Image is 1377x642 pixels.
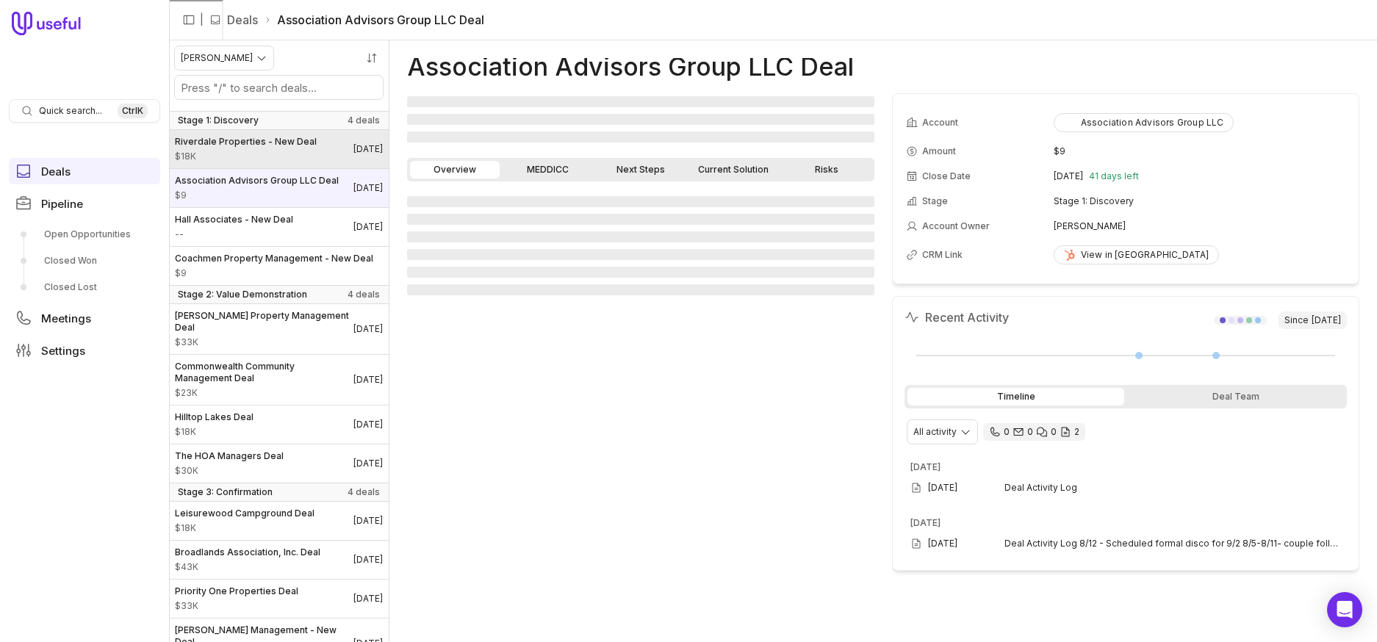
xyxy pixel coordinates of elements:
a: Hall Associates - New Deal--[DATE] [169,208,389,246]
span: Amount [175,267,373,279]
span: ‌ [407,249,874,260]
a: Pipeline [9,190,160,217]
span: ‌ [407,114,874,125]
time: Deal Close Date [353,374,383,386]
span: Stage 1: Discovery [178,115,259,126]
h2: Recent Activity [905,309,1009,326]
span: Hilltop Lakes Deal [175,411,254,423]
time: Deal Close Date [353,458,383,469]
time: [DATE] [1312,314,1341,326]
span: Broadlands Association, Inc. Deal [175,547,320,558]
a: Closed Won [9,249,160,273]
td: $9 [1054,140,1345,163]
span: CRM Link [922,249,963,261]
span: ‌ [407,267,874,278]
span: Priority One Properties Deal [175,585,298,597]
a: Leisurewood Campground Deal$18K[DATE] [169,502,389,540]
span: ‌ [407,96,874,107]
a: Risks [782,161,871,178]
time: Deal Close Date [353,515,383,527]
span: [PERSON_NAME] Property Management Deal [175,310,353,333]
span: Leisurewood Campground Deal [175,508,314,519]
div: Deal Team [1127,388,1344,405]
span: Coachmen Property Management - New Deal [175,253,373,264]
span: Since [1279,311,1347,329]
time: [DATE] [928,482,957,494]
span: ‌ [407,131,874,143]
div: Open Intercom Messenger [1327,592,1362,627]
a: Next Steps [596,161,686,178]
span: Amount [175,387,353,399]
kbd: Ctrl K [118,104,148,118]
span: Settings [41,345,85,356]
div: 0 calls and 0 email threads [983,423,1085,441]
a: Meetings [9,305,160,331]
span: Amount [175,561,320,573]
a: Commonwealth Community Management Deal$23K[DATE] [169,355,389,405]
span: Stage [922,195,948,207]
a: Priority One Properties Deal$33K[DATE] [169,580,389,618]
a: Open Opportunities [9,223,160,246]
time: Deal Close Date [353,182,383,194]
time: Deal Close Date [353,323,383,335]
span: Amount [175,465,284,477]
a: Coachmen Property Management - New Deal$9 [169,247,389,285]
span: Stage 2: Value Demonstration [178,289,307,300]
a: MEDDICC [503,161,592,178]
button: Collapse sidebar [178,9,200,31]
div: Timeline [907,388,1124,405]
h1: Association Advisors Group LLC Deal [407,58,854,76]
time: [DATE] [928,538,957,549]
span: Hall Associates - New Deal [175,214,293,226]
a: Broadlands Association, Inc. Deal$43K[DATE] [169,541,389,579]
a: View in [GEOGRAPHIC_DATA] [1054,245,1219,264]
span: Deals [41,166,71,177]
a: The HOA Managers Deal$30K[DATE] [169,444,389,483]
button: Sort by [361,47,383,69]
span: Amount [175,600,298,612]
div: View in [GEOGRAPHIC_DATA] [1063,249,1209,261]
span: Close Date [922,170,971,182]
time: [DATE] [910,461,941,472]
li: Association Advisors Group LLC Deal [264,11,484,29]
span: Amount [175,426,254,438]
button: Association Advisors Group LLC [1054,113,1234,132]
nav: Deals [169,40,389,642]
time: Deal Close Date [353,143,383,155]
a: [PERSON_NAME] Property Management Deal$33K[DATE] [169,304,389,354]
span: Pipeline [41,198,83,209]
div: Association Advisors Group LLC [1063,117,1224,129]
span: Stage 3: Confirmation [178,486,273,498]
span: Deal Activity Log 8/12 - Scheduled formal disco for 9/2 8/5-8/11- couple follow ups; [PERSON_NAME... [1004,538,1341,549]
span: 4 deals [348,486,380,498]
span: Commonwealth Community Management Deal [175,361,353,384]
span: The HOA Managers Deal [175,450,284,462]
span: Amount [175,336,353,348]
time: Deal Close Date [353,554,383,566]
span: 41 days left [1089,170,1139,182]
a: Current Solution [688,161,778,178]
span: Account [922,117,958,129]
span: | [200,11,204,29]
span: Amount [175,228,293,240]
span: Amount [175,522,314,534]
a: Overview [410,161,500,178]
span: Amount [922,145,956,157]
span: Association Advisors Group LLC Deal [175,175,339,187]
span: Account Owner [922,220,990,232]
a: Settings [9,337,160,364]
a: Closed Lost [9,275,160,299]
span: Meetings [41,313,91,324]
input: Search deals by name [175,76,383,99]
span: Riverdale Properties - New Deal [175,136,317,148]
a: Hilltop Lakes Deal$18K[DATE] [169,405,389,444]
time: Deal Close Date [353,419,383,430]
td: [PERSON_NAME] [1054,214,1345,238]
a: Association Advisors Group LLC Deal$9[DATE] [169,169,389,207]
span: ‌ [407,214,874,225]
a: Riverdale Properties - New Deal$18K[DATE] [169,130,389,168]
span: ‌ [407,231,874,242]
a: Deals [227,11,258,29]
span: Quick search... [39,105,102,117]
span: 4 deals [348,115,380,126]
